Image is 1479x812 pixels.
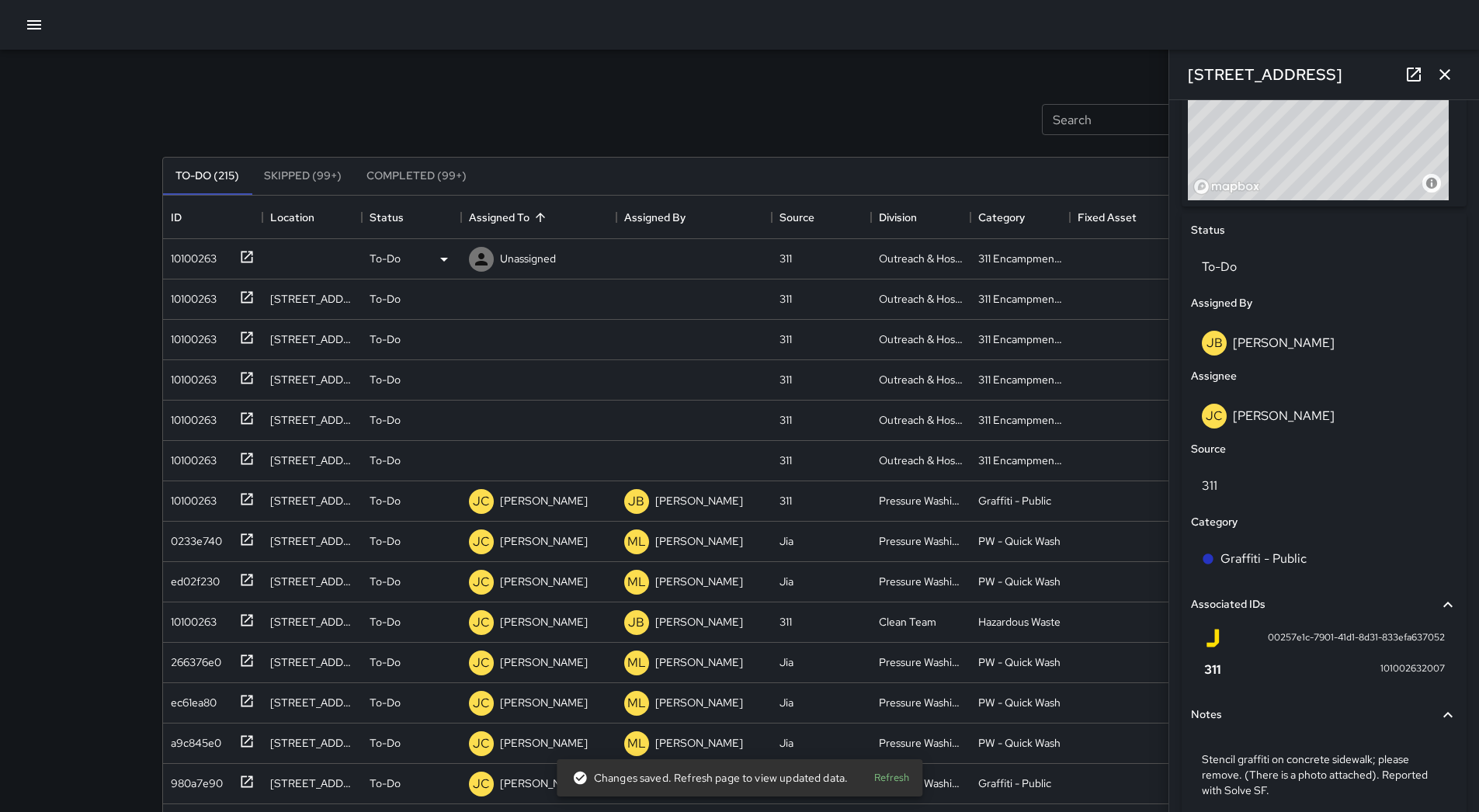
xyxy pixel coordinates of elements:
[655,735,743,751] p: [PERSON_NAME]
[171,196,182,239] div: ID
[779,331,792,347] div: 311
[779,291,792,307] div: 311
[270,533,354,549] div: 30 Grove Street
[270,614,354,630] div: 1258 Mission Street
[779,533,793,549] div: Jia
[370,291,401,307] p: To-Do
[627,654,646,672] p: ML
[165,446,217,468] div: 10100263
[655,654,743,670] p: [PERSON_NAME]
[252,158,354,195] button: Skipped (99+)
[879,412,963,428] div: Outreach & Hospitality
[473,775,490,793] p: JC
[500,695,588,710] p: [PERSON_NAME]
[1070,196,1169,239] div: Fixed Asset
[370,654,401,670] p: To-Do
[362,196,461,239] div: Status
[370,493,401,508] p: To-Do
[163,196,262,239] div: ID
[627,694,646,713] p: ML
[978,574,1061,589] div: PW - Quick Wash
[370,331,401,347] p: To-Do
[165,245,217,266] div: 10100263
[270,735,354,751] div: 1098a Market Street
[165,406,217,428] div: 10100263
[978,695,1061,710] div: PW - Quick Wash
[370,372,401,387] p: To-Do
[879,533,963,549] div: Pressure Washing
[655,533,743,549] p: [PERSON_NAME]
[879,695,963,710] div: Pressure Washing
[978,614,1061,630] div: Hazardous Waste
[461,196,616,239] div: Assigned To
[627,573,646,592] p: ML
[978,776,1051,791] div: Graffiti - Public
[500,735,588,751] p: [PERSON_NAME]
[529,206,551,228] button: Sort
[879,453,963,468] div: Outreach & Hospitality
[978,372,1062,387] div: 311 Encampments
[879,331,963,347] div: Outreach & Hospitality
[473,734,490,753] p: JC
[500,251,556,266] p: Unassigned
[270,574,354,589] div: 11 Grove Street
[473,573,490,592] p: JC
[370,251,401,266] p: To-Do
[165,366,217,387] div: 10100263
[879,574,963,589] div: Pressure Washing
[165,608,217,630] div: 10100263
[163,158,252,195] button: To-Do (215)
[978,453,1062,468] div: 311 Encampments
[165,729,221,751] div: a9c845e0
[370,533,401,549] p: To-Do
[779,412,792,428] div: 311
[500,574,588,589] p: [PERSON_NAME]
[779,372,792,387] div: 311
[779,196,814,239] div: Source
[165,285,217,307] div: 10100263
[370,695,401,710] p: To-Do
[779,654,793,670] div: Jia
[370,614,401,630] p: To-Do
[866,766,916,790] button: Refresh
[978,331,1062,347] div: 311 Encampments
[879,493,963,508] div: Pressure Washing
[978,291,1062,307] div: 311 Encampments
[370,574,401,589] p: To-Do
[165,689,217,710] div: ec61ea80
[270,695,354,710] div: 944 Market Street
[473,694,490,713] p: JC
[871,196,970,239] div: Division
[500,614,588,630] p: [PERSON_NAME]
[500,533,588,549] p: [PERSON_NAME]
[627,533,646,551] p: ML
[879,196,917,239] div: Division
[779,614,792,630] div: 311
[270,331,354,347] div: 1110 Mission Street
[262,196,362,239] div: Location
[270,453,354,468] div: 44 Laskie Street
[779,695,793,710] div: Jia
[270,372,354,387] div: 1095 Mission Street
[779,251,792,266] div: 311
[165,527,222,549] div: 0233e740
[165,567,220,589] div: ed02f230
[879,735,963,751] div: Pressure Washing
[879,291,963,307] div: Outreach & Hospitality
[270,291,354,307] div: 1120 Mission Street
[655,614,743,630] p: [PERSON_NAME]
[772,196,871,239] div: Source
[270,412,354,428] div: 1028 Mission Street
[978,654,1061,670] div: PW - Quick Wash
[616,196,772,239] div: Assigned By
[1078,196,1137,239] div: Fixed Asset
[500,654,588,670] p: [PERSON_NAME]
[978,251,1062,266] div: 311 Encampments
[978,493,1051,508] div: Graffiti - Public
[500,776,588,791] p: [PERSON_NAME]
[879,614,936,630] div: Clean Team
[270,493,354,508] div: 1051 Market Street
[779,453,792,468] div: 311
[270,776,354,791] div: 1073 Market Street
[879,251,963,266] div: Outreach & Hospitality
